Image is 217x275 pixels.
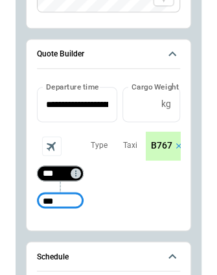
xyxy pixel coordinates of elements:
button: Quote Builder [37,40,180,69]
span: Aircraft selection [42,136,62,156]
p: kg [161,99,171,110]
label: Cargo Weight [131,81,179,92]
label: Departure time [46,81,99,92]
p: Type [91,140,108,151]
div: scrollable content [146,132,180,160]
p: B767 [151,140,172,151]
h6: Quote Builder [37,50,84,58]
div: Quote Builder [37,87,180,214]
button: Schedule [37,242,180,272]
div: Too short [37,193,84,208]
div: Too short [37,165,84,181]
input: Choose date, selected date is Oct 8, 2025 [37,87,108,121]
h6: Schedule [37,252,69,261]
p: Taxi [123,140,137,151]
